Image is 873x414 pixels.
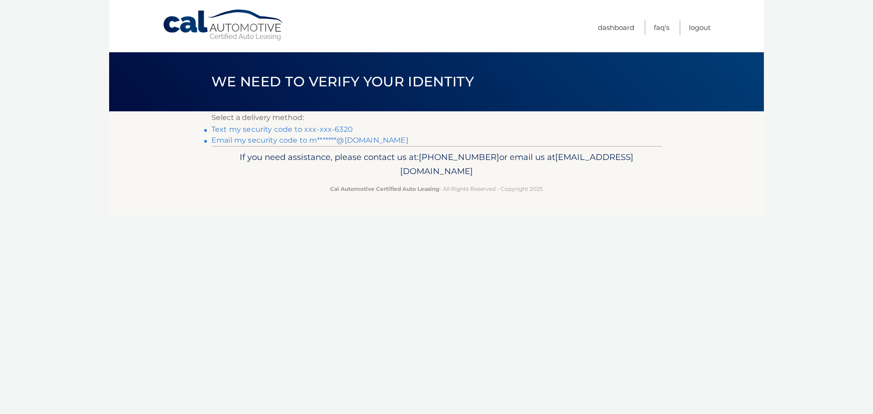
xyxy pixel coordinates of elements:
p: - All Rights Reserved - Copyright 2025 [217,184,656,194]
span: We need to verify your identity [211,73,474,90]
a: FAQ's [654,20,669,35]
span: [PHONE_NUMBER] [419,152,499,162]
a: Cal Automotive [162,9,285,41]
a: Email my security code to m*******@[DOMAIN_NAME] [211,136,408,145]
a: Text my security code to xxx-xxx-6320 [211,125,353,134]
p: If you need assistance, please contact us at: or email us at [217,150,656,179]
a: Dashboard [598,20,634,35]
strong: Cal Automotive Certified Auto Leasing [330,185,439,192]
a: Logout [689,20,711,35]
p: Select a delivery method: [211,111,662,124]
